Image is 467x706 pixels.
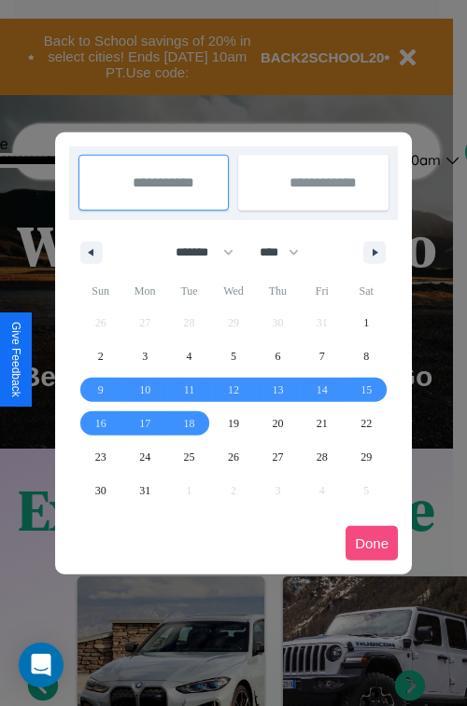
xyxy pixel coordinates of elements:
[363,306,369,339] span: 1
[211,373,255,407] button: 12
[139,373,150,407] span: 10
[345,373,389,407] button: 15
[167,339,211,373] button: 4
[211,407,255,440] button: 19
[346,526,398,561] button: Done
[139,440,150,474] span: 24
[78,339,122,373] button: 2
[361,440,372,474] span: 29
[184,373,195,407] span: 11
[122,440,166,474] button: 24
[275,339,280,373] span: 6
[95,407,106,440] span: 16
[345,440,389,474] button: 29
[228,440,239,474] span: 26
[187,339,192,373] span: 4
[139,474,150,507] span: 31
[272,407,283,440] span: 20
[256,276,300,306] span: Thu
[95,474,106,507] span: 30
[9,322,22,397] div: Give Feedback
[361,373,372,407] span: 15
[300,339,344,373] button: 7
[122,276,166,306] span: Mon
[98,373,104,407] span: 9
[122,373,166,407] button: 10
[95,440,106,474] span: 23
[300,440,344,474] button: 28
[256,407,300,440] button: 20
[345,276,389,306] span: Sat
[256,373,300,407] button: 13
[19,643,64,687] div: Open Intercom Messenger
[272,440,283,474] span: 27
[139,407,150,440] span: 17
[319,339,325,373] span: 7
[361,407,372,440] span: 22
[167,440,211,474] button: 25
[78,373,122,407] button: 9
[184,407,195,440] span: 18
[184,440,195,474] span: 25
[272,373,283,407] span: 13
[345,306,389,339] button: 1
[78,276,122,306] span: Sun
[345,339,389,373] button: 8
[317,373,328,407] span: 14
[256,440,300,474] button: 27
[317,440,328,474] span: 28
[300,373,344,407] button: 14
[167,407,211,440] button: 18
[211,339,255,373] button: 5
[122,407,166,440] button: 17
[345,407,389,440] button: 22
[122,339,166,373] button: 3
[300,276,344,306] span: Fri
[167,276,211,306] span: Tue
[228,407,239,440] span: 19
[211,440,255,474] button: 26
[211,276,255,306] span: Wed
[317,407,328,440] span: 21
[78,440,122,474] button: 23
[167,373,211,407] button: 11
[300,407,344,440] button: 21
[122,474,166,507] button: 31
[363,339,369,373] span: 8
[142,339,148,373] span: 3
[231,339,236,373] span: 5
[98,339,104,373] span: 2
[228,373,239,407] span: 12
[256,339,300,373] button: 6
[78,474,122,507] button: 30
[78,407,122,440] button: 16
